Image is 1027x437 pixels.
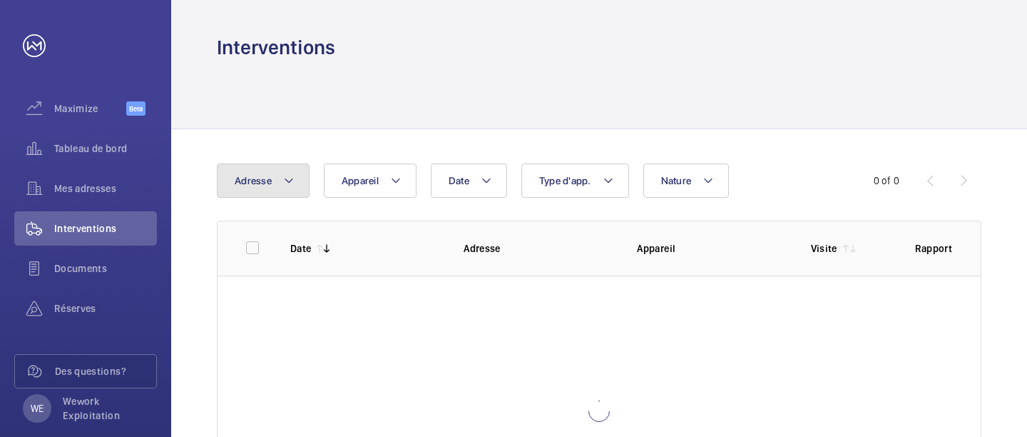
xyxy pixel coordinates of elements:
[661,175,692,186] span: Nature
[235,175,272,186] span: Adresse
[431,164,507,198] button: Date
[54,261,157,276] span: Documents
[539,175,591,186] span: Type d'app.
[55,364,156,378] span: Des questions?
[637,241,787,256] p: Appareil
[54,301,157,316] span: Réserves
[217,164,310,198] button: Adresse
[643,164,730,198] button: Nature
[217,34,335,61] h1: Interventions
[915,241,952,256] p: Rapport
[290,241,311,256] p: Date
[342,175,379,186] span: Appareil
[874,174,899,188] div: 0 of 0
[449,175,469,186] span: Date
[54,141,157,156] span: Tableau de bord
[54,101,126,116] span: Maximize
[811,241,837,256] p: Visite
[521,164,629,198] button: Type d'app.
[54,221,157,236] span: Interventions
[324,164,417,198] button: Appareil
[464,241,614,256] p: Adresse
[63,394,148,423] p: Wework Exploitation
[126,101,145,116] span: Beta
[31,401,44,416] p: WE
[54,181,157,196] span: Mes adresses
